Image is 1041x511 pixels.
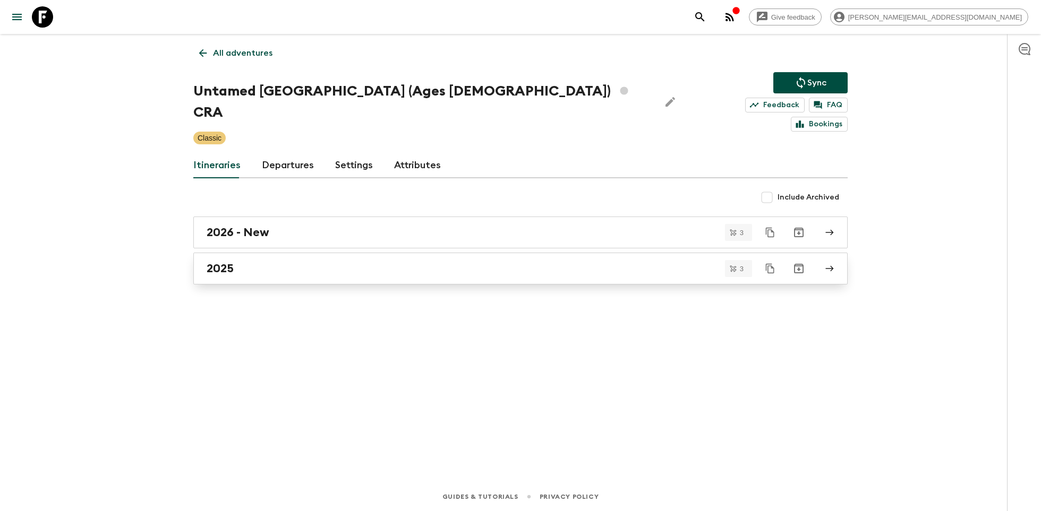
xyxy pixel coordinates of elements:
[689,6,711,28] button: search adventures
[540,491,599,503] a: Privacy Policy
[262,153,314,178] a: Departures
[335,153,373,178] a: Settings
[778,192,839,203] span: Include Archived
[830,8,1028,25] div: [PERSON_NAME][EMAIL_ADDRESS][DOMAIN_NAME]
[198,133,221,143] p: Classic
[193,253,848,284] a: 2025
[761,223,780,242] button: Duplicate
[207,226,269,239] h2: 2026 - New
[193,81,651,123] h1: Untamed [GEOGRAPHIC_DATA] (Ages [DEMOGRAPHIC_DATA]) CRA
[733,265,750,272] span: 3
[788,222,809,243] button: Archive
[660,81,681,123] button: Edit Adventure Title
[749,8,822,25] a: Give feedback
[773,72,848,93] button: Sync adventure departures to the booking engine
[807,76,826,89] p: Sync
[809,98,848,112] a: FAQ
[745,98,805,112] a: Feedback
[193,42,278,64] a: All adventures
[791,117,848,132] a: Bookings
[842,13,1028,21] span: [PERSON_NAME][EMAIL_ADDRESS][DOMAIN_NAME]
[761,259,780,278] button: Duplicate
[733,229,750,236] span: 3
[193,216,848,248] a: 2026 - New
[213,47,272,59] p: All adventures
[193,153,241,178] a: Itineraries
[442,491,518,503] a: Guides & Tutorials
[207,262,234,275] h2: 2025
[788,258,809,279] button: Archive
[6,6,28,28] button: menu
[394,153,441,178] a: Attributes
[765,13,821,21] span: Give feedback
